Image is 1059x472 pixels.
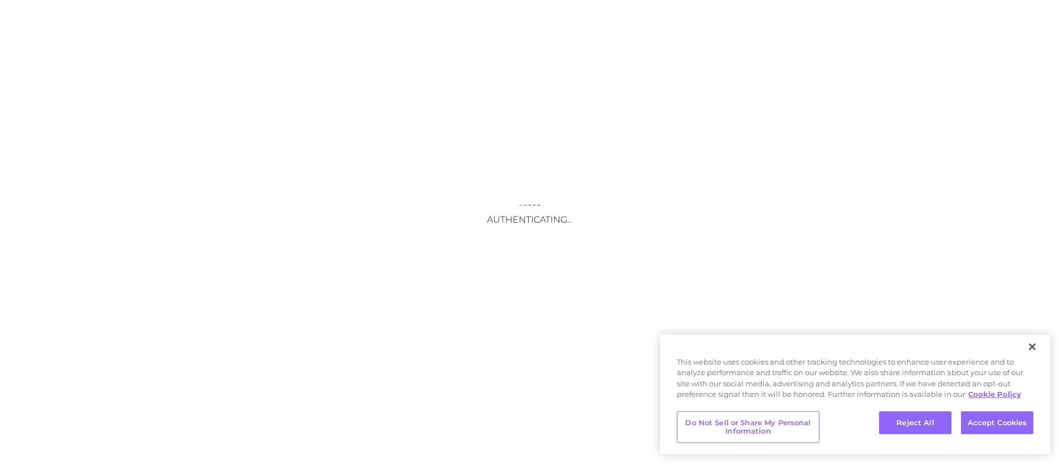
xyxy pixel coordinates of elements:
[968,390,1021,399] a: More information about your privacy, opens in a new tab
[961,411,1033,435] button: Accept Cookies
[1020,335,1045,359] button: Close
[660,357,1050,406] div: This website uses cookies and other tracking technologies to enhance user experience and to analy...
[418,214,641,225] h3: Authenticating...
[660,335,1050,454] div: Cookie banner
[660,335,1050,454] div: Privacy
[677,411,819,443] button: Do Not Sell or Share My Personal Information, Opens the preference center dialog
[879,411,951,435] button: Reject All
